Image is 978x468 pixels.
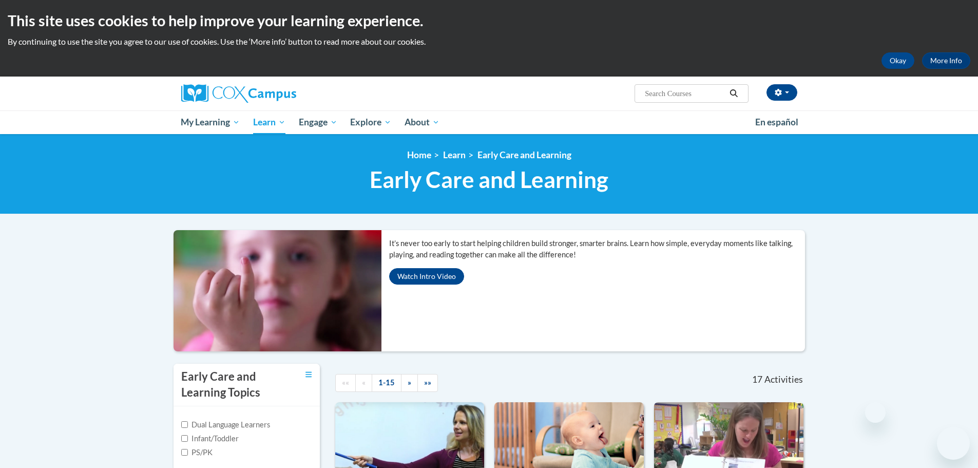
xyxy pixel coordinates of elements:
[407,149,431,160] a: Home
[370,166,608,193] span: Early Care and Learning
[881,52,914,69] button: Okay
[398,110,446,134] a: About
[752,374,762,385] span: 17
[181,433,239,444] label: Infant/Toddler
[292,110,344,134] a: Engage
[181,421,188,428] input: Checkbox for Options
[299,116,337,128] span: Engage
[8,10,970,31] h2: This site uses cookies to help improve your learning experience.
[253,116,285,128] span: Learn
[181,435,188,442] input: Checkbox for Options
[246,110,292,134] a: Learn
[922,52,970,69] a: More Info
[424,378,431,387] span: »»
[389,238,805,260] p: It’s never too early to start helping children build stronger, smarter brains. Learn how simple, ...
[726,87,741,100] button: Search
[362,378,366,387] span: «
[181,419,270,430] label: Dual Language Learners
[305,369,312,380] a: Toggle collapse
[755,117,798,127] span: En español
[644,87,726,100] input: Search Courses
[372,374,401,392] a: 1-15
[389,268,464,285] button: Watch Intro Video
[343,110,398,134] a: Explore
[355,374,372,392] a: Previous
[937,427,970,460] iframe: Button to launch messaging window
[764,374,803,385] span: Activities
[181,447,213,458] label: PS/PK
[417,374,438,392] a: End
[181,116,240,128] span: My Learning
[181,84,376,103] a: Cox Campus
[477,149,571,160] a: Early Care and Learning
[443,149,466,160] a: Learn
[766,84,797,101] button: Account Settings
[405,116,439,128] span: About
[166,110,813,134] div: Main menu
[865,402,886,423] iframe: Close message
[181,449,188,456] input: Checkbox for Options
[335,374,356,392] a: Begining
[175,110,247,134] a: My Learning
[181,84,296,103] img: Cox Campus
[181,369,279,401] h3: Early Care and Learning Topics
[401,374,418,392] a: Next
[342,378,349,387] span: ««
[350,116,391,128] span: Explore
[749,111,805,133] a: En español
[408,378,411,387] span: »
[8,36,970,47] p: By continuing to use the site you agree to our use of cookies. Use the ‘More info’ button to read...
